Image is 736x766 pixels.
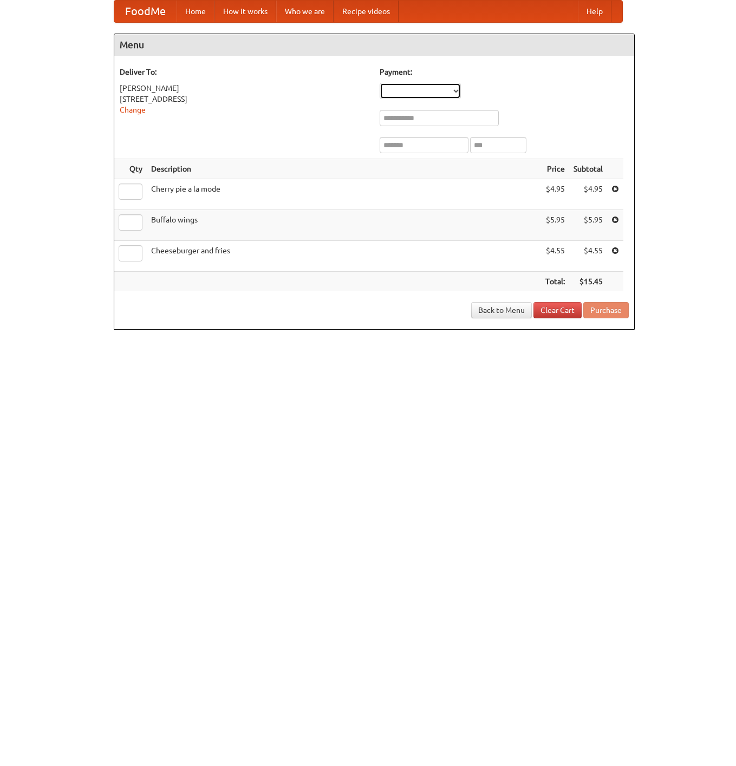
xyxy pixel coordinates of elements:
[569,272,607,292] th: $15.45
[114,1,177,22] a: FoodMe
[177,1,214,22] a: Home
[541,241,569,272] td: $4.55
[334,1,399,22] a: Recipe videos
[147,179,541,210] td: Cherry pie a la mode
[533,302,582,318] a: Clear Cart
[541,179,569,210] td: $4.95
[583,302,629,318] button: Purchase
[380,67,629,77] h5: Payment:
[114,34,634,56] h4: Menu
[569,179,607,210] td: $4.95
[147,210,541,241] td: Buffalo wings
[541,159,569,179] th: Price
[120,83,369,94] div: [PERSON_NAME]
[569,159,607,179] th: Subtotal
[569,241,607,272] td: $4.55
[578,1,611,22] a: Help
[471,302,532,318] a: Back to Menu
[120,94,369,104] div: [STREET_ADDRESS]
[541,272,569,292] th: Total:
[147,241,541,272] td: Cheeseburger and fries
[114,159,147,179] th: Qty
[276,1,334,22] a: Who we are
[541,210,569,241] td: $5.95
[569,210,607,241] td: $5.95
[214,1,276,22] a: How it works
[147,159,541,179] th: Description
[120,106,146,114] a: Change
[120,67,369,77] h5: Deliver To:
